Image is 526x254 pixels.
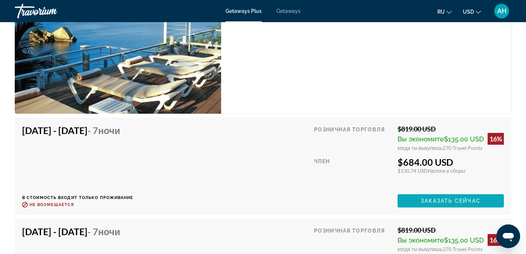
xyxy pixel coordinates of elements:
[30,202,74,207] span: Не возмещается
[421,198,481,204] span: Заказать сейчас
[437,9,445,15] span: ru
[87,125,120,136] span: - 7
[276,8,300,14] a: Getaways
[398,226,504,234] div: $819.00 USD
[428,168,465,174] span: Налоги и сборы
[398,157,504,168] div: $684.00 USD
[22,226,128,237] h4: [DATE] - [DATE]
[398,168,504,174] div: $130.74 USD
[398,145,443,151] span: когда ты выкупишь
[22,125,128,136] h4: [DATE] - [DATE]
[314,226,392,252] div: Розничная торговля
[398,125,504,133] div: $819.00 USD
[398,246,443,252] span: когда ты выкупишь
[488,234,504,246] div: 16%
[444,135,484,143] span: $135.00 USD
[398,194,504,207] button: Заказать сейчас
[488,133,504,145] div: 16%
[15,1,89,21] a: Travorium
[22,195,134,200] p: В стоимость входит только проживание
[443,246,482,252] span: 270 Travel Points
[437,6,452,17] button: Change language
[463,6,481,17] button: Change currency
[98,226,120,237] span: ночи
[314,125,392,151] div: Розничная торговля
[492,3,511,19] button: User Menu
[398,236,444,244] span: Вы экономите
[87,226,120,237] span: - 7
[496,224,520,248] iframe: Кнопка для запуску вікна повідомлень
[226,8,262,14] a: Getaways Plus
[463,9,474,15] span: USD
[443,145,482,151] span: 270 Travel Points
[314,157,392,189] div: Член
[398,135,444,143] span: Вы экономите
[444,236,484,244] span: $135.00 USD
[497,7,506,15] span: AH
[98,125,120,136] span: ночи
